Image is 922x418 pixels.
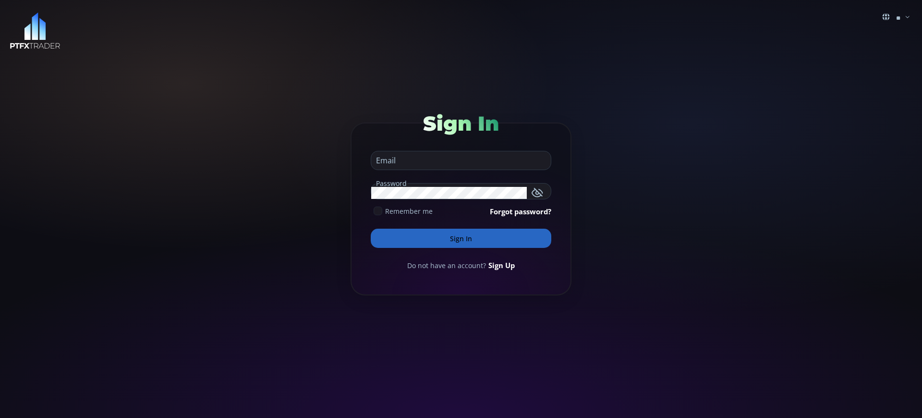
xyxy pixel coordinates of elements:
[10,12,61,49] img: LOGO
[371,260,551,270] div: Do not have an account?
[488,260,515,270] a: Sign Up
[371,229,551,248] button: Sign In
[490,206,551,217] a: Forgot password?
[423,111,499,136] span: Sign In
[385,206,433,216] span: Remember me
